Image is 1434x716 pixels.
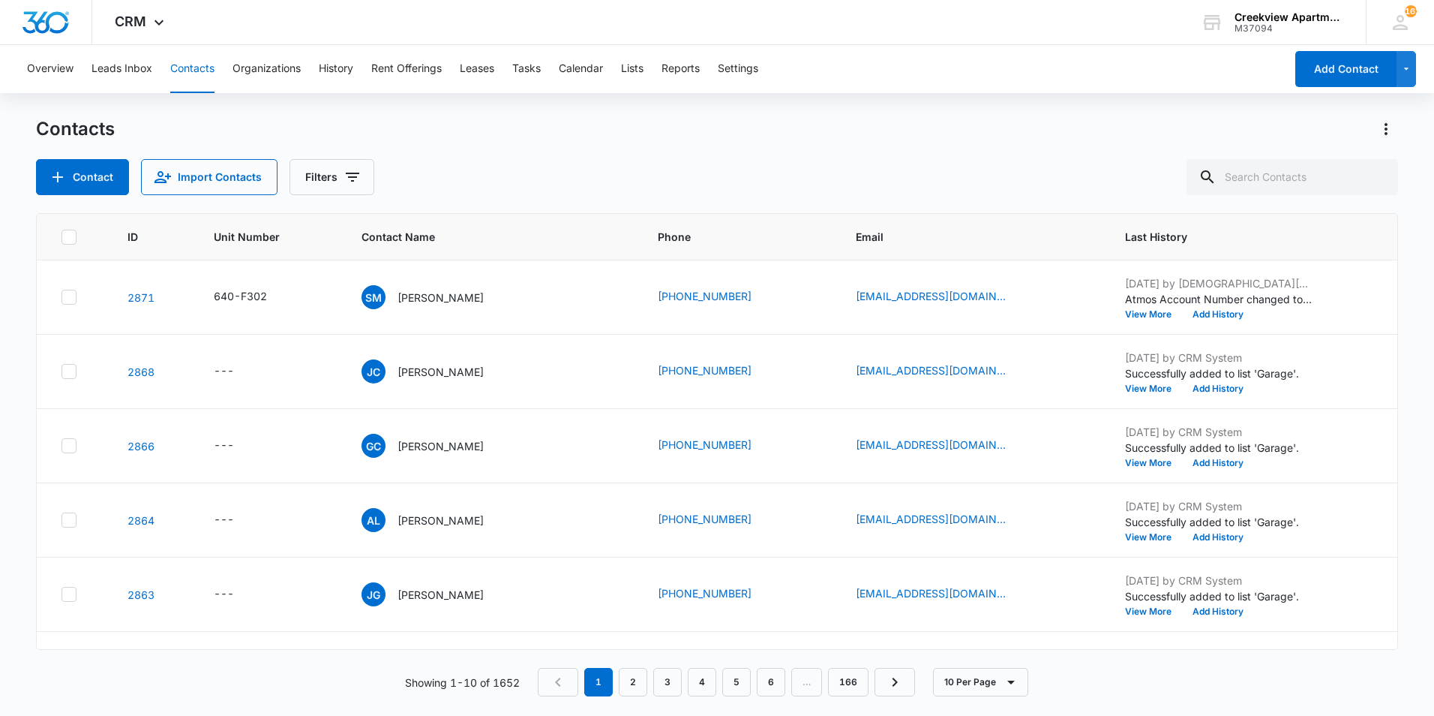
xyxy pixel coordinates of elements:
[1125,350,1312,366] p: [DATE] by CRM System
[319,45,353,93] button: History
[361,285,385,309] span: SM
[170,45,214,93] button: Contacts
[91,45,152,93] button: Leads Inbox
[1234,23,1344,34] div: account id
[371,45,442,93] button: Rent Offerings
[856,363,1006,378] a: [EMAIL_ADDRESS][DOMAIN_NAME]
[856,585,1033,603] div: Email - jasmingiese09@gmail.com - Select to Edit Field
[127,588,154,601] a: Navigate to contact details page for Jasmin Giese
[289,159,374,195] button: Filters
[127,514,154,527] a: Navigate to contact details page for Alexis Licon
[658,585,778,603] div: Phone - (970) 388-0377 - Select to Edit Field
[397,438,484,454] p: [PERSON_NAME]
[1125,366,1312,381] p: Successfully added to list 'Garage'.
[874,668,915,696] a: Next Page
[397,364,484,380] p: [PERSON_NAME]
[361,229,599,245] span: Contact Name
[856,437,1006,453] a: [EMAIL_ADDRESS][DOMAIN_NAME]
[1182,607,1254,616] button: Add History
[361,582,385,606] span: JG
[1234,11,1344,23] div: account name
[214,363,261,381] div: Unit Number - - Select to Edit Field
[658,511,778,529] div: Phone - (970) 673-3834 - Select to Edit Field
[1125,424,1312,440] p: [DATE] by CRM System
[658,363,778,381] div: Phone - (970) 908-2609 - Select to Edit Field
[397,513,484,528] p: [PERSON_NAME]
[757,668,785,696] a: Page 6
[722,668,751,696] a: Page 5
[127,440,154,453] a: Navigate to contact details page for Giadan Carrillo
[214,585,234,603] div: ---
[661,45,700,93] button: Reports
[658,585,751,601] a: [PHONE_NUMBER]
[397,587,484,603] p: [PERSON_NAME]
[115,14,146,29] span: CRM
[621,45,643,93] button: Lists
[1182,310,1254,319] button: Add History
[1125,229,1351,245] span: Last History
[559,45,603,93] button: Calendar
[856,288,1006,304] a: [EMAIL_ADDRESS][DOMAIN_NAME]
[856,511,1006,527] a: [EMAIL_ADDRESS][DOMAIN_NAME]
[232,45,301,93] button: Organizations
[361,508,385,532] span: AL
[1125,440,1312,456] p: Successfully added to list 'Garage'.
[405,675,520,690] p: Showing 1-10 of 1652
[36,118,115,140] h1: Contacts
[127,291,154,304] a: Navigate to contact details page for Sarai Marquez
[361,285,511,309] div: Contact Name - Sarai Marquez - Select to Edit Field
[584,668,613,696] em: 1
[127,229,156,245] span: ID
[1182,459,1254,468] button: Add History
[658,229,798,245] span: Phone
[27,45,73,93] button: Overview
[1125,533,1182,542] button: View More
[214,585,261,603] div: Unit Number - - Select to Edit Field
[361,360,385,384] span: JC
[1405,5,1417,17] span: 162
[1125,498,1312,514] p: [DATE] by CRM System
[856,363,1033,381] div: Email - johara372@gmail.com - Select to Edit Field
[933,668,1028,696] button: 10 Per Page
[1125,384,1182,393] button: View More
[856,437,1033,455] div: Email - giadan3030@gmail.com - Select to Edit Field
[658,288,751,304] a: [PHONE_NUMBER]
[214,437,234,455] div: ---
[361,582,511,606] div: Contact Name - Jasmin Giese - Select to Edit Field
[214,229,325,245] span: Unit Number
[658,437,751,453] a: [PHONE_NUMBER]
[361,508,511,532] div: Contact Name - Alexis Licon - Select to Edit Field
[653,668,682,696] a: Page 3
[1295,51,1396,87] button: Add Contact
[141,159,277,195] button: Import Contacts
[1125,291,1312,307] p: Atmos Account Number changed to 3074377973.
[1182,384,1254,393] button: Add History
[1405,5,1417,17] div: notifications count
[1125,647,1312,663] p: [DATE] by [DEMOGRAPHIC_DATA][PERSON_NAME]
[1125,310,1182,319] button: View More
[856,288,1033,306] div: Email - Saraialemans0@gmail.com - Select to Edit Field
[1125,588,1312,604] p: Successfully added to list 'Garage'.
[214,511,234,529] div: ---
[658,288,778,306] div: Phone - (970) 815-1438 - Select to Edit Field
[214,437,261,455] div: Unit Number - - Select to Edit Field
[214,363,234,381] div: ---
[619,668,647,696] a: Page 2
[1125,573,1312,588] p: [DATE] by CRM System
[1182,533,1254,542] button: Add History
[1374,117,1398,141] button: Actions
[658,511,751,527] a: [PHONE_NUMBER]
[1186,159,1398,195] input: Search Contacts
[361,434,511,458] div: Contact Name - Giadan Carrillo - Select to Edit Field
[361,434,385,458] span: GC
[1125,514,1312,530] p: Successfully added to list 'Garage'.
[36,159,129,195] button: Add Contact
[1125,459,1182,468] button: View More
[856,229,1067,245] span: Email
[856,585,1006,601] a: [EMAIL_ADDRESS][DOMAIN_NAME]
[1125,607,1182,616] button: View More
[361,360,511,384] div: Contact Name - Jacquelynne C O'Hara - Select to Edit Field
[214,511,261,529] div: Unit Number - - Select to Edit Field
[688,668,716,696] a: Page 4
[856,511,1033,529] div: Email - alexislicon18@gmail.com - Select to Edit Field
